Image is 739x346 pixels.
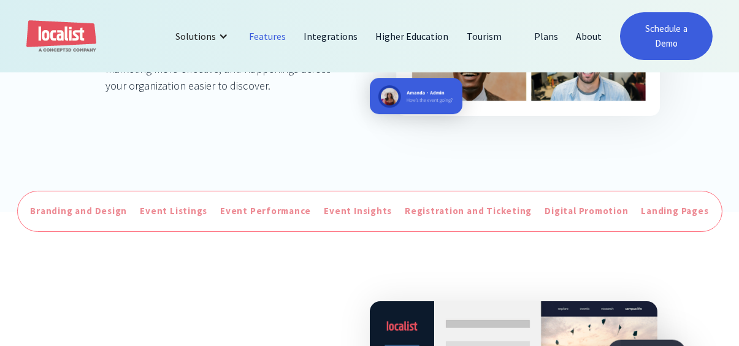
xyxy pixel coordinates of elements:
[26,20,96,53] a: home
[324,204,392,218] div: Event Insights
[31,204,128,218] div: Branding and Design
[526,21,567,51] a: Plans
[545,204,628,218] div: Digital Promotion
[458,21,511,51] a: Tourism
[402,201,535,221] a: Registration and Ticketing
[28,201,131,221] a: Branding and Design
[638,201,711,221] a: Landing Pages
[137,201,210,221] a: Event Listings
[140,204,207,218] div: Event Listings
[220,204,311,218] div: Event Performance
[321,201,395,221] a: Event Insights
[405,204,532,218] div: Registration and Ticketing
[542,201,631,221] a: Digital Promotion
[240,21,295,51] a: Features
[367,21,458,51] a: Higher Education
[175,29,216,44] div: Solutions
[295,21,367,51] a: Integrations
[166,21,240,51] div: Solutions
[620,12,713,60] a: Schedule a Demo
[641,204,708,218] div: Landing Pages
[567,21,611,51] a: About
[217,201,314,221] a: Event Performance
